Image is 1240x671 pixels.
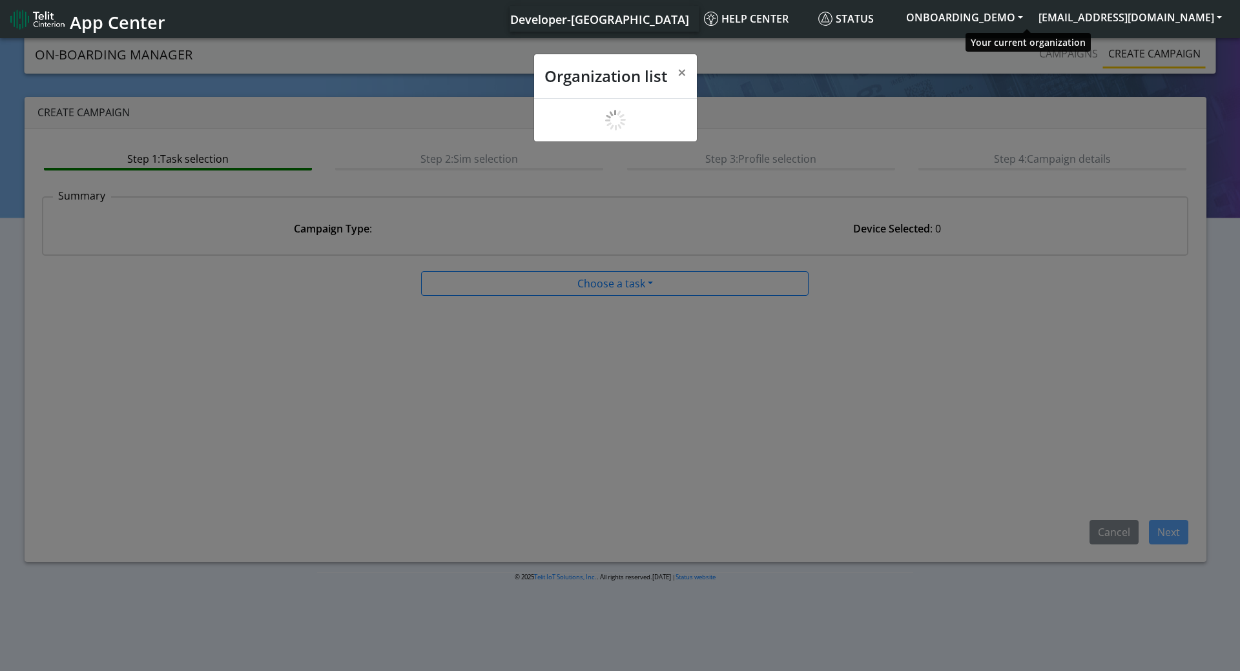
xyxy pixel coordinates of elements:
button: [EMAIL_ADDRESS][DOMAIN_NAME] [1031,6,1230,29]
span: × [677,61,687,83]
a: Help center [699,6,813,32]
img: status.svg [818,12,832,26]
a: App Center [10,5,163,33]
h4: Organization list [544,65,667,88]
span: Developer-[GEOGRAPHIC_DATA] [510,12,689,27]
a: Status [813,6,898,32]
span: Help center [704,12,789,26]
button: ONBOARDING_DEMO [898,6,1031,29]
a: Your current platform instance [510,6,688,32]
img: logo-telit-cinterion-gw-new.png [10,9,65,30]
span: App Center [70,10,165,34]
span: Status [818,12,874,26]
img: loading.gif [605,110,626,130]
img: knowledge.svg [704,12,718,26]
div: Your current organization [966,33,1091,52]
